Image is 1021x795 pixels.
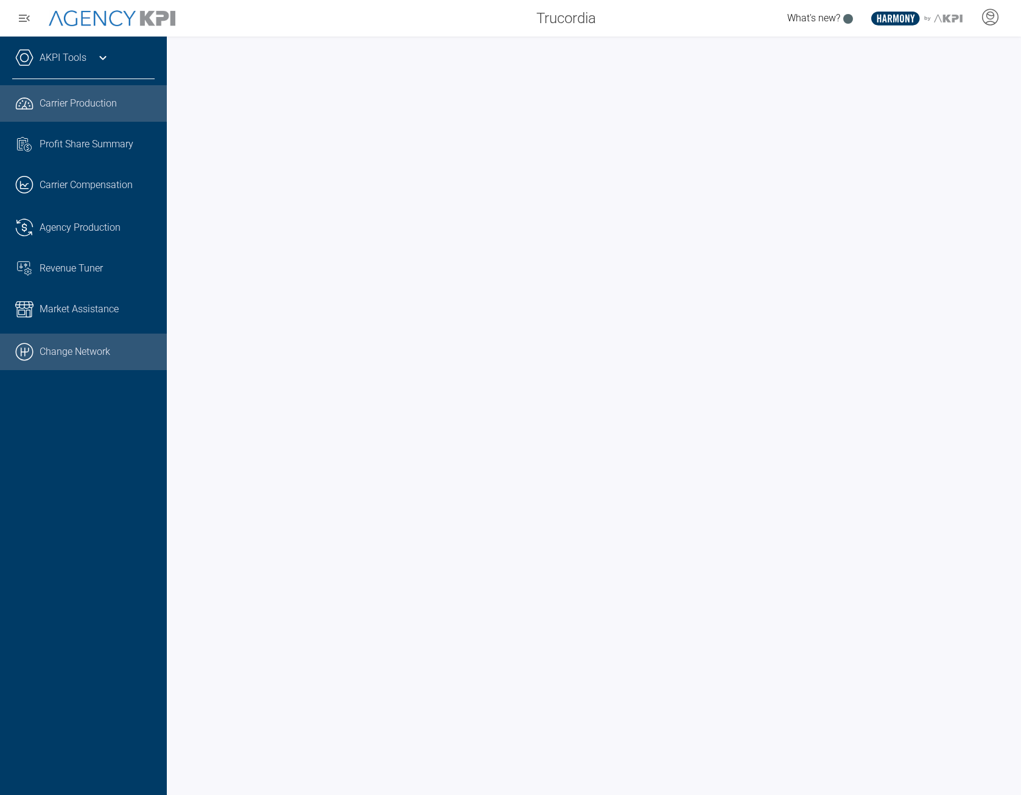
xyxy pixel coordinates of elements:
span: Profit Share Summary [40,137,133,152]
span: Agency Production [40,220,121,235]
span: Carrier Production [40,96,117,111]
a: AKPI Tools [40,51,86,65]
span: What's new? [787,12,840,24]
span: Carrier Compensation [40,178,133,192]
img: AgencyKPI [49,10,175,26]
span: Trucordia [536,7,596,29]
span: Market Assistance [40,302,119,317]
span: Revenue Tuner [40,261,103,276]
